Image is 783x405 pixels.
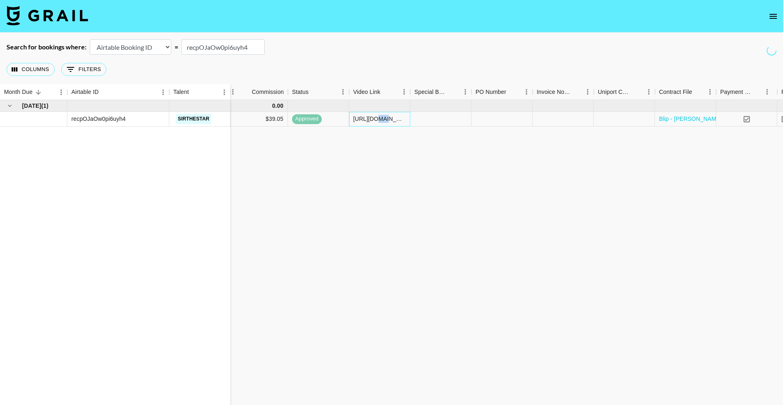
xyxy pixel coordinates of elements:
[598,84,631,100] div: Uniport Contact Email
[292,115,322,123] span: approved
[4,100,15,111] button: hide children
[752,86,763,98] button: Sort
[218,86,230,98] button: Menu
[7,43,86,51] div: Search for bookings where:
[292,84,309,100] div: Status
[643,86,655,98] button: Menu
[471,84,533,100] div: PO Number
[716,84,777,100] div: Payment Sent
[533,84,594,100] div: Invoice Notes
[476,84,506,100] div: PO Number
[337,86,349,98] button: Menu
[353,115,406,123] div: https://www.tiktok.com/@sirthestar/video/7449844257155845418?_t=ZT-8sMQDXVzJFO&_r=1
[22,102,41,110] span: [DATE]
[157,86,169,98] button: Menu
[309,86,320,98] button: Sort
[459,86,471,98] button: Menu
[227,86,239,98] button: Menu
[7,6,88,25] img: Grail Talent
[7,63,55,76] button: Select columns
[349,84,410,100] div: Video Link
[410,84,471,100] div: Special Booking Type
[692,86,703,98] button: Sort
[71,115,126,123] div: recpOJaOw0pi6uyh4
[594,84,655,100] div: Uniport Contact Email
[506,86,518,98] button: Sort
[265,115,283,123] div: $39.05
[570,86,582,98] button: Sort
[61,63,106,76] button: Show filters
[704,86,716,98] button: Menu
[71,84,99,100] div: Airtable ID
[659,84,692,100] div: Contract File
[176,114,211,124] a: sirthestar
[227,84,288,100] div: Commission
[169,84,230,100] div: Talent
[761,86,773,98] button: Menu
[398,86,410,98] button: Menu
[33,87,44,98] button: Sort
[582,86,594,98] button: Menu
[175,43,178,51] div: =
[767,46,776,56] span: Refreshing clients...
[765,8,781,24] button: open drawer
[655,84,716,100] div: Contract File
[520,86,533,98] button: Menu
[55,86,67,98] button: Menu
[288,84,349,100] div: Status
[189,87,200,98] button: Sort
[448,86,459,98] button: Sort
[659,115,732,123] a: Blip - [PERSON_NAME].pdf
[720,84,752,100] div: Payment Sent
[240,86,252,98] button: Sort
[353,84,380,100] div: Video Link
[99,87,110,98] button: Sort
[272,102,283,110] div: 0.00
[414,84,448,100] div: Special Booking Type
[41,102,49,110] span: ( 1 )
[4,84,33,100] div: Month Due
[252,84,284,100] div: Commission
[380,86,392,98] button: Sort
[631,86,643,98] button: Sort
[173,84,189,100] div: Talent
[537,84,570,100] div: Invoice Notes
[67,84,169,100] div: Airtable ID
